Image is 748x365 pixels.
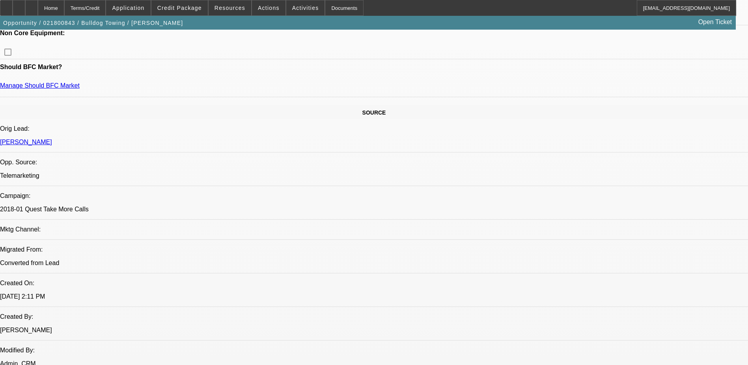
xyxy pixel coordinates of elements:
[252,0,285,15] button: Actions
[362,109,386,116] span: SOURCE
[157,5,202,11] span: Credit Package
[112,5,144,11] span: Application
[106,0,150,15] button: Application
[258,5,280,11] span: Actions
[215,5,245,11] span: Resources
[3,20,183,26] span: Opportunity / 021800843 / Bulldog Towing / [PERSON_NAME]
[286,0,325,15] button: Activities
[695,15,735,29] a: Open Ticket
[209,0,251,15] button: Resources
[151,0,208,15] button: Credit Package
[292,5,319,11] span: Activities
